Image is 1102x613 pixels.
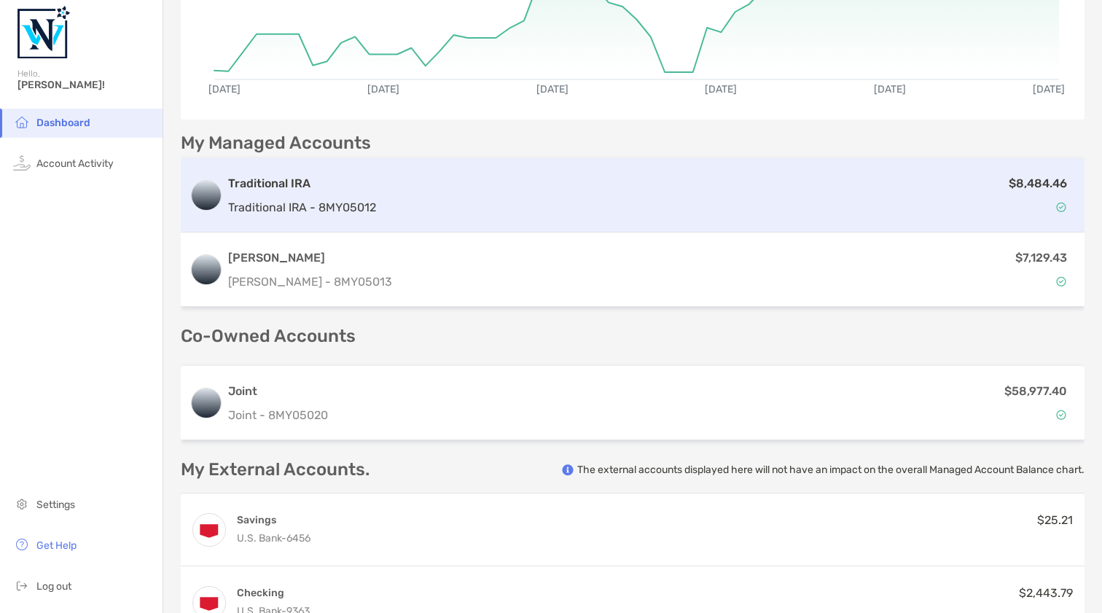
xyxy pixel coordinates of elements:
img: info [562,464,574,476]
h4: Savings [237,513,310,527]
p: Co-Owned Accounts [181,327,1085,345]
text: [DATE] [208,83,241,95]
img: Alex's Savings Acct - 6456 [193,514,225,546]
img: logo account [192,255,221,284]
img: get-help icon [13,536,31,553]
span: Get Help [36,539,77,552]
text: [DATE] [874,83,906,95]
p: My External Accounts. [181,461,370,479]
span: Settings [36,499,75,511]
p: My Managed Accounts [181,134,371,152]
p: Joint - 8MY05020 [228,406,328,424]
span: [PERSON_NAME]! [17,79,154,91]
img: Account Status icon [1056,202,1066,212]
span: $2,443.79 [1019,586,1073,600]
span: Account Activity [36,157,114,170]
img: Zoe Logo [17,6,70,58]
text: [DATE] [1033,83,1065,95]
p: $7,129.43 [1015,249,1067,267]
text: [DATE] [536,83,568,95]
span: 6456 [286,532,310,544]
h3: Joint [228,383,328,400]
p: The external accounts displayed here will not have an impact on the overall Managed Account Balan... [577,463,1085,477]
p: Traditional IRA - 8MY05012 [228,198,376,216]
span: $25.21 [1037,513,1073,527]
img: Account Status icon [1056,276,1066,286]
span: Dashboard [36,117,90,129]
img: Account Status icon [1056,410,1066,420]
p: $58,977.40 [1004,382,1067,400]
p: [PERSON_NAME] - 8MY05013 [228,273,392,291]
span: Log out [36,580,71,593]
text: [DATE] [367,83,399,95]
p: $8,484.46 [1009,174,1067,192]
h4: Checking [237,586,310,600]
img: household icon [13,113,31,130]
img: logo account [192,181,221,210]
img: logo account [192,389,221,418]
img: activity icon [13,154,31,171]
h3: Traditional IRA [228,175,376,192]
img: logout icon [13,577,31,594]
text: [DATE] [705,83,737,95]
span: U.S. Bank - [237,532,286,544]
img: settings icon [13,495,31,512]
h3: [PERSON_NAME] [228,249,392,267]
